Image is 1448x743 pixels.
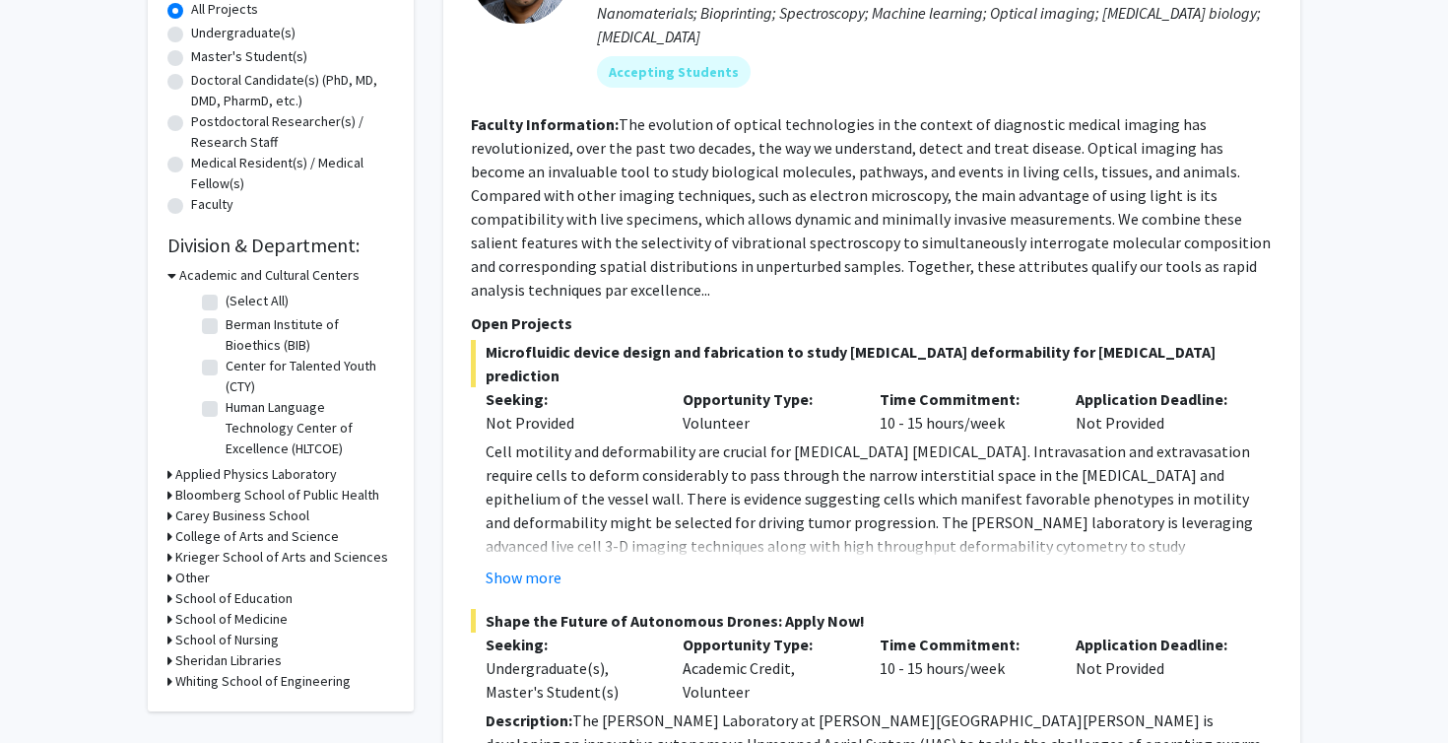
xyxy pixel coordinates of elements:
[175,485,379,506] h3: Bloomberg School of Public Health
[226,291,289,311] label: (Select All)
[1061,633,1258,704] div: Not Provided
[486,710,572,730] strong: Description:
[191,153,394,194] label: Medical Resident(s) / Medical Fellow(s)
[175,671,351,692] h3: Whiting School of Engineering
[1076,387,1243,411] p: Application Deadline:
[167,234,394,257] h2: Division & Department:
[486,439,1273,581] p: Cell motility and deformability are crucial for [MEDICAL_DATA] [MEDICAL_DATA]. Intravasation and ...
[191,111,394,153] label: Postdoctoral Researcher(s) / Research Staff
[597,1,1273,48] div: Nanomaterials; Bioprinting; Spectroscopy; Machine learning; Optical imaging; [MEDICAL_DATA] biolo...
[865,633,1062,704] div: 10 - 15 hours/week
[191,70,394,111] label: Doctoral Candidate(s) (PhD, MD, DMD, PharmD, etc.)
[175,506,309,526] h3: Carey Business School
[597,56,751,88] mat-chip: Accepting Students
[880,387,1047,411] p: Time Commitment:
[175,464,337,485] h3: Applied Physics Laboratory
[486,387,653,411] p: Seeking:
[471,609,1273,633] span: Shape the Future of Autonomous Drones: Apply Now!
[175,547,388,568] h3: Krieger School of Arts and Sciences
[1076,633,1243,656] p: Application Deadline:
[486,411,653,435] div: Not Provided
[865,387,1062,435] div: 10 - 15 hours/week
[683,633,850,656] p: Opportunity Type:
[175,526,339,547] h3: College of Arts and Science
[15,654,84,728] iframe: Chat
[175,609,288,630] h3: School of Medicine
[880,633,1047,656] p: Time Commitment:
[486,633,653,656] p: Seeking:
[471,114,1271,300] fg-read-more: The evolution of optical technologies in the context of diagnostic medical imaging has revolution...
[1061,387,1258,435] div: Not Provided
[668,633,865,704] div: Academic Credit, Volunteer
[175,568,210,588] h3: Other
[471,340,1273,387] span: Microfluidic device design and fabrication to study [MEDICAL_DATA] deformability for [MEDICAL_DAT...
[175,650,282,671] h3: Sheridan Libraries
[226,397,389,459] label: Human Language Technology Center of Excellence (HLTCOE)
[179,265,360,286] h3: Academic and Cultural Centers
[191,194,233,215] label: Faculty
[226,356,389,397] label: Center for Talented Youth (CTY)
[175,630,279,650] h3: School of Nursing
[471,114,619,134] b: Faculty Information:
[486,566,561,589] button: Show more
[668,387,865,435] div: Volunteer
[486,656,653,704] div: Undergraduate(s), Master's Student(s)
[471,311,1273,335] p: Open Projects
[191,46,307,67] label: Master's Student(s)
[683,387,850,411] p: Opportunity Type:
[191,23,296,43] label: Undergraduate(s)
[226,314,389,356] label: Berman Institute of Bioethics (BIB)
[175,588,293,609] h3: School of Education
